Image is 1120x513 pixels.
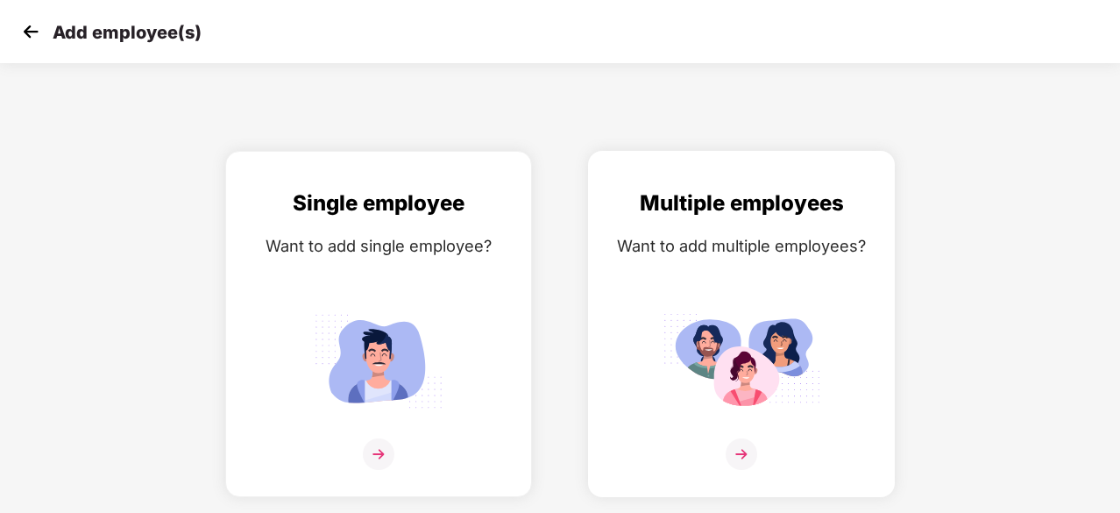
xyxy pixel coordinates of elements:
[606,233,876,259] div: Want to add multiple employees?
[53,22,202,43] p: Add employee(s)
[663,306,820,416] img: svg+xml;base64,PHN2ZyB4bWxucz0iaHR0cDovL3d3dy53My5vcmcvMjAwMC9zdmciIGlkPSJNdWx0aXBsZV9lbXBsb3llZS...
[244,187,514,220] div: Single employee
[363,438,394,470] img: svg+xml;base64,PHN2ZyB4bWxucz0iaHR0cDovL3d3dy53My5vcmcvMjAwMC9zdmciIHdpZHRoPSIzNiIgaGVpZ2h0PSIzNi...
[726,438,757,470] img: svg+xml;base64,PHN2ZyB4bWxucz0iaHR0cDovL3d3dy53My5vcmcvMjAwMC9zdmciIHdpZHRoPSIzNiIgaGVpZ2h0PSIzNi...
[244,233,514,259] div: Want to add single employee?
[300,306,457,416] img: svg+xml;base64,PHN2ZyB4bWxucz0iaHR0cDovL3d3dy53My5vcmcvMjAwMC9zdmciIGlkPSJTaW5nbGVfZW1wbG95ZWUiIH...
[18,18,44,45] img: svg+xml;base64,PHN2ZyB4bWxucz0iaHR0cDovL3d3dy53My5vcmcvMjAwMC9zdmciIHdpZHRoPSIzMCIgaGVpZ2h0PSIzMC...
[606,187,876,220] div: Multiple employees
